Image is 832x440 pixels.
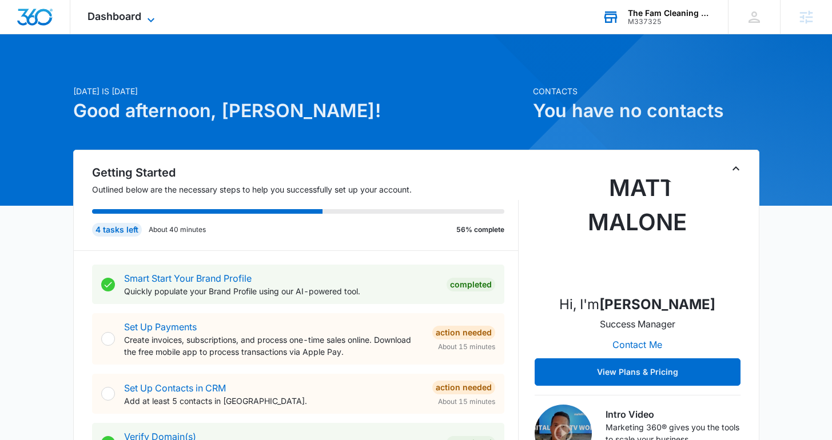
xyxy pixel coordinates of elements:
a: Smart Start Your Brand Profile [124,273,252,284]
p: Success Manager [600,317,675,331]
h2: Getting Started [92,164,519,181]
h3: Intro Video [606,407,741,421]
div: Action Needed [432,381,495,394]
button: Toggle Collapse [729,162,743,175]
p: Create invoices, subscriptions, and process one-time sales online. Download the free mobile app t... [124,334,423,358]
a: Set Up Contacts in CRM [124,382,226,394]
div: account id [628,18,711,26]
p: [DATE] is [DATE] [73,85,526,97]
p: About 40 minutes [149,225,206,235]
div: Action Needed [432,326,495,339]
button: View Plans & Pricing [535,358,741,386]
h1: You have no contacts [533,97,759,125]
p: Outlined below are the necessary steps to help you successfully set up your account. [92,183,519,195]
span: About 15 minutes [438,397,495,407]
p: Hi, I'm [559,294,715,315]
strong: [PERSON_NAME] [599,296,715,313]
h1: Good afternoon, [PERSON_NAME]! [73,97,526,125]
p: Contacts [533,85,759,97]
a: Set Up Payments [124,321,197,333]
p: Quickly populate your Brand Profile using our AI-powered tool. [124,285,437,297]
p: 56% complete [456,225,504,235]
div: Completed [447,278,495,291]
button: Contact Me [601,331,674,358]
div: account name [628,9,711,18]
div: 4 tasks left [92,223,142,237]
span: Dashboard [87,10,141,22]
p: Add at least 5 contacts in [GEOGRAPHIC_DATA]. [124,395,423,407]
span: About 15 minutes [438,342,495,352]
img: Matt Malone [580,171,695,285]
